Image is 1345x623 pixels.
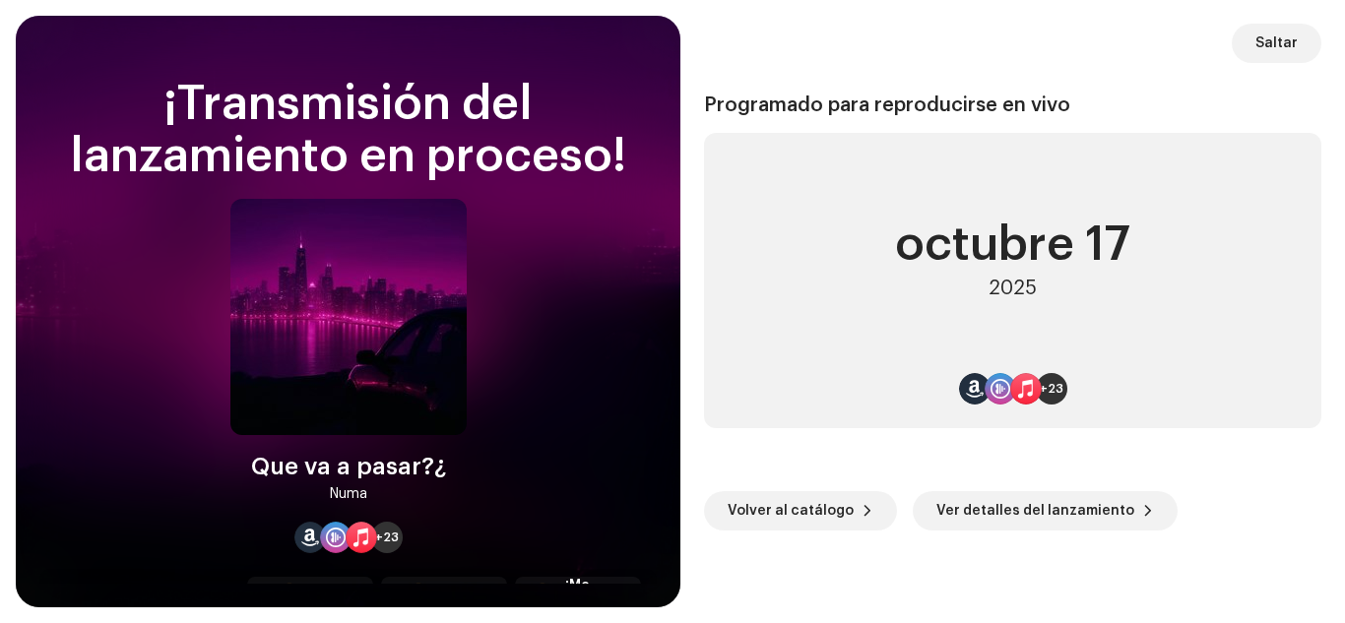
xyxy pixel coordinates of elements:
div: 2025 [989,277,1037,300]
span: +23 [375,530,399,545]
div: Numa [330,482,367,506]
div: Programado para reproducirse en vivo [704,93,1321,117]
button: Volver al catálogo [704,491,897,530]
span: Ver detalles del lanzamiento [936,491,1134,530]
span: Volver al catálogo [728,491,854,530]
img: 56af284b-b39b-4315-869b-5eb38e70bee7 [230,199,467,435]
div: octubre 17 [895,221,1130,269]
span: +23 [1040,381,1063,397]
button: Ver detalles del lanzamiento [913,491,1178,530]
span: Saltar [1255,24,1298,63]
button: Saltar [1232,24,1321,63]
div: ¡Me encanta! [565,576,628,617]
div: Que va a pasar?¿ [251,451,446,482]
div: ¡Transmisión del lanzamiento en proceso! [39,79,657,183]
